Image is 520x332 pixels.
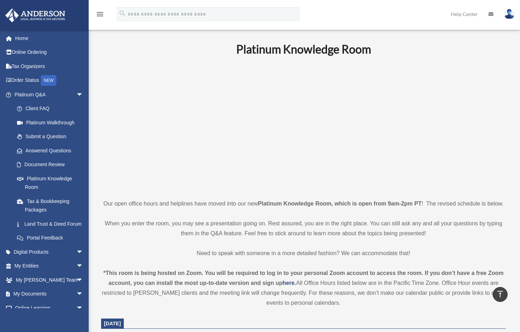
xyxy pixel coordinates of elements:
[41,75,56,86] div: NEW
[101,248,506,258] p: Need to speak with someone in a more detailed fashion? We can accommodate that!
[294,280,296,286] strong: .
[5,31,94,45] a: Home
[10,194,94,217] a: Tax & Bookkeeping Packages
[5,88,94,102] a: Platinum Q&Aarrow_drop_down
[101,268,506,308] div: All Office Hours listed below are in the Pacific Time Zone. Office Hour events are restricted to ...
[5,301,94,315] a: Online Learningarrow_drop_down
[76,245,90,259] span: arrow_drop_down
[283,280,295,286] a: here
[5,59,94,73] a: Tax Organizers
[10,116,94,130] a: Platinum Walkthrough
[96,10,104,18] i: menu
[104,321,121,326] span: [DATE]
[101,199,506,209] p: Our open office hours and helplines have moved into our new ! The revised schedule is below.
[10,231,94,245] a: Portal Feedback
[76,287,90,302] span: arrow_drop_down
[5,245,94,259] a: Digital Productsarrow_drop_down
[197,66,410,186] iframe: 231110_Toby_KnowledgeRoom
[76,259,90,274] span: arrow_drop_down
[5,259,94,273] a: My Entitiesarrow_drop_down
[10,102,94,116] a: Client FAQ
[76,88,90,102] span: arrow_drop_down
[5,273,94,287] a: My [PERSON_NAME] Teamarrow_drop_down
[10,144,94,158] a: Answered Questions
[236,42,371,56] b: Platinum Knowledge Room
[96,12,104,18] a: menu
[76,301,90,315] span: arrow_drop_down
[3,9,67,22] img: Anderson Advisors Platinum Portal
[258,201,421,207] strong: Platinum Knowledge Room, which is open from 9am-2pm PT
[101,219,506,238] p: When you enter the room, you may see a presentation going on. Rest assured, you are in the right ...
[118,10,126,17] i: search
[10,217,94,231] a: Land Trust & Deed Forum
[10,130,94,144] a: Submit a Question
[5,73,94,88] a: Order StatusNEW
[504,9,515,19] img: User Pic
[10,171,90,194] a: Platinum Knowledge Room
[103,270,503,286] strong: *This room is being hosted on Zoom. You will be required to log in to your personal Zoom account ...
[5,45,94,60] a: Online Ordering
[496,290,504,298] i: vertical_align_top
[5,287,94,301] a: My Documentsarrow_drop_down
[493,287,508,302] a: vertical_align_top
[10,158,94,172] a: Document Review
[76,273,90,287] span: arrow_drop_down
